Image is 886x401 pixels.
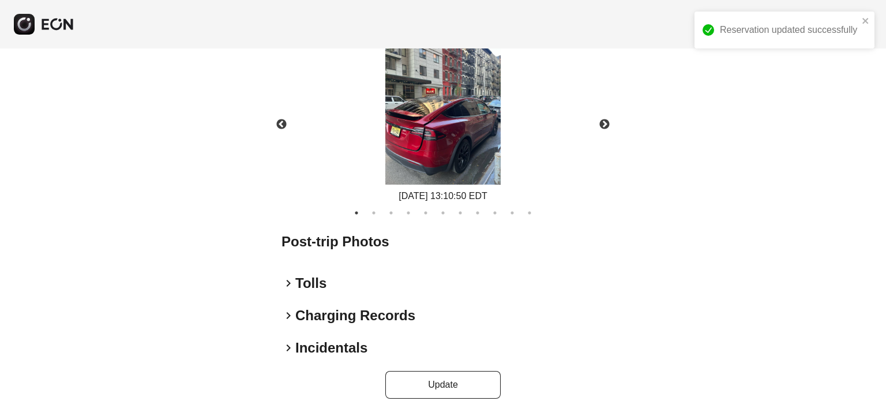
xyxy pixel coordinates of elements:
button: 5 [420,207,431,219]
button: 8 [472,207,483,219]
h2: Tolls [295,274,326,293]
button: 10 [506,207,518,219]
img: https://fastfleet.me/rails/active_storage/blobs/redirect/eyJfcmFpbHMiOnsibWVzc2FnZSI6IkJBaHBBM1l1... [385,31,501,185]
button: 4 [403,207,414,219]
div: Reservation updated successfully [720,23,858,37]
button: 1 [351,207,362,219]
button: 9 [489,207,501,219]
button: close [862,16,870,25]
h2: Post-trip Photos [281,233,605,251]
button: 11 [524,207,535,219]
button: Update [385,371,501,399]
h2: Incidentals [295,339,367,357]
span: keyboard_arrow_right [281,309,295,323]
button: 2 [368,207,380,219]
span: keyboard_arrow_right [281,276,295,290]
button: Next [584,104,625,145]
button: 6 [437,207,449,219]
button: Previous [261,104,302,145]
div: [DATE] 13:10:50 EDT [385,189,501,203]
h2: Charging Records [295,306,415,325]
span: keyboard_arrow_right [281,341,295,355]
button: 7 [455,207,466,219]
button: 3 [385,207,397,219]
